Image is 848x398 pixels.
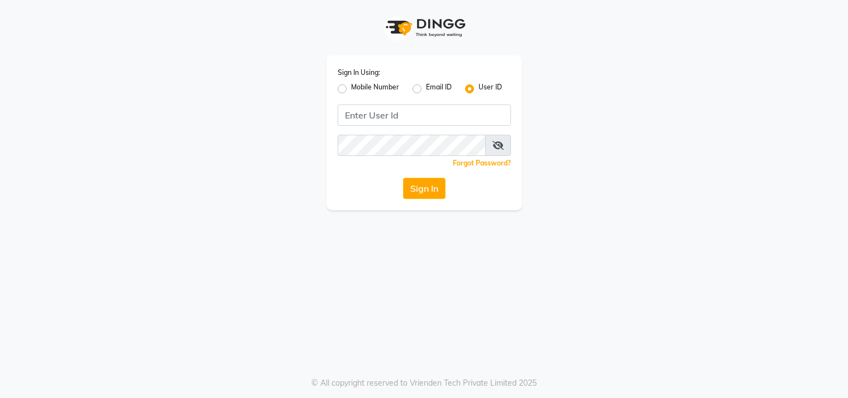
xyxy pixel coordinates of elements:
[479,82,502,96] label: User ID
[351,82,399,96] label: Mobile Number
[380,11,469,44] img: logo1.svg
[338,68,380,78] label: Sign In Using:
[338,135,486,156] input: Username
[338,105,511,126] input: Username
[426,82,452,96] label: Email ID
[403,178,446,199] button: Sign In
[453,159,511,167] a: Forgot Password?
